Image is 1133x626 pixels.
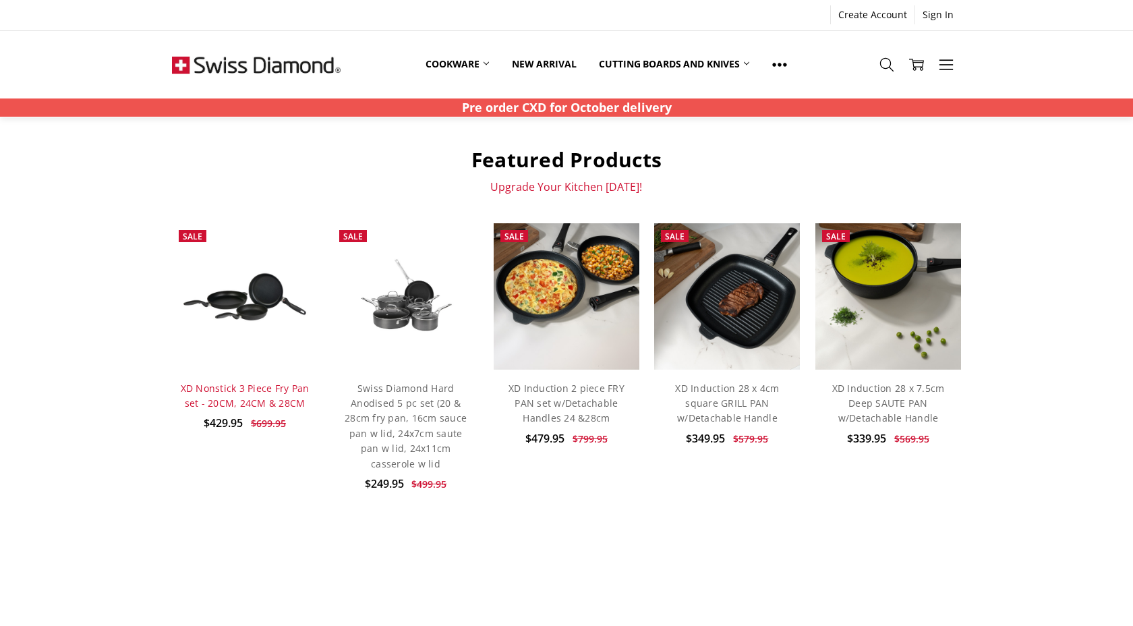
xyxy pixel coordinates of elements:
a: XD Nonstick 3 Piece Fry Pan set - 20CM, 24CM & 28CM [172,223,318,369]
a: Cookware [414,49,500,79]
a: Create Account [831,5,914,24]
img: Free Shipping On Every Order [172,31,341,98]
img: XD Induction 28 x 4cm square GRILL PAN w/Detachable Handle [654,223,800,369]
span: Sale [826,231,846,242]
a: XD Nonstick 3 Piece Fry Pan set - 20CM, 24CM & 28CM [181,382,310,409]
span: $699.95 [251,417,286,430]
a: Swiss Diamond Hard Anodised 5 pc set (20 & 28cm fry pan, 16cm sauce pan w lid, 24x7cm saute pan w... [332,223,478,369]
h2: BEST SELLERS [172,595,961,621]
a: XD Induction 28 x 4cm square GRILL PAN w/Detachable Handle [675,382,779,425]
span: $799.95 [573,432,608,445]
span: Sale [183,231,202,242]
a: XD Induction 2 piece FRY PAN set w/Detachable Handles 24 &28cm [509,382,624,425]
span: $479.95 [525,431,564,446]
span: Sale [665,231,685,242]
span: $569.95 [894,432,929,445]
img: XD Induction 2 piece FRY PAN set w/Detachable Handles 24 &28cm [494,223,639,369]
a: XD Induction 28 x 7.5cm Deep SAUTE PAN w/Detachable Handle [832,382,945,425]
a: Sign In [915,5,961,24]
img: XD Induction 28 x 7.5cm Deep SAUTE PAN w/Detachable Handle [815,223,961,369]
a: Swiss Diamond Hard Anodised 5 pc set (20 & 28cm fry pan, 16cm sauce pan w lid, 24x7cm saute pan w... [345,382,467,470]
span: $249.95 [365,476,404,491]
span: $339.95 [847,431,886,446]
span: $349.95 [686,431,725,446]
h2: Featured Products [172,147,961,173]
span: $429.95 [204,416,243,430]
span: $579.95 [733,432,768,445]
strong: Pre order CXD for October delivery [462,99,672,115]
img: Swiss Diamond Hard Anodised 5 pc set (20 & 28cm fry pan, 16cm sauce pan w lid, 24x7cm saute pan w... [332,248,478,346]
a: Show All [761,49,798,80]
span: $499.95 [411,478,446,490]
a: Cutting boards and knives [587,49,761,79]
span: Sale [343,231,363,242]
span: Sale [504,231,524,242]
img: XD Nonstick 3 Piece Fry Pan set - 20CM, 24CM & 28CM [172,260,318,333]
a: New arrival [500,49,587,79]
p: Upgrade Your Kitchen [DATE]! [172,180,961,194]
